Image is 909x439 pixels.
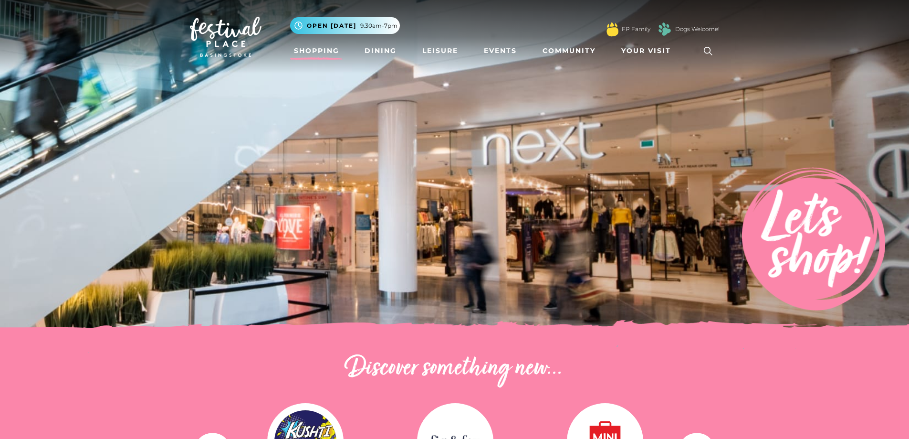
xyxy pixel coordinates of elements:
[361,42,400,60] a: Dining
[190,353,720,384] h2: Discover something new...
[290,17,400,34] button: Open [DATE] 9.30am-7pm
[675,25,720,33] a: Dogs Welcome!
[621,46,671,56] span: Your Visit
[418,42,462,60] a: Leisure
[190,17,261,57] img: Festival Place Logo
[539,42,599,60] a: Community
[480,42,521,60] a: Events
[307,21,356,30] span: Open [DATE]
[290,42,343,60] a: Shopping
[360,21,397,30] span: 9.30am-7pm
[617,42,679,60] a: Your Visit
[622,25,650,33] a: FP Family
